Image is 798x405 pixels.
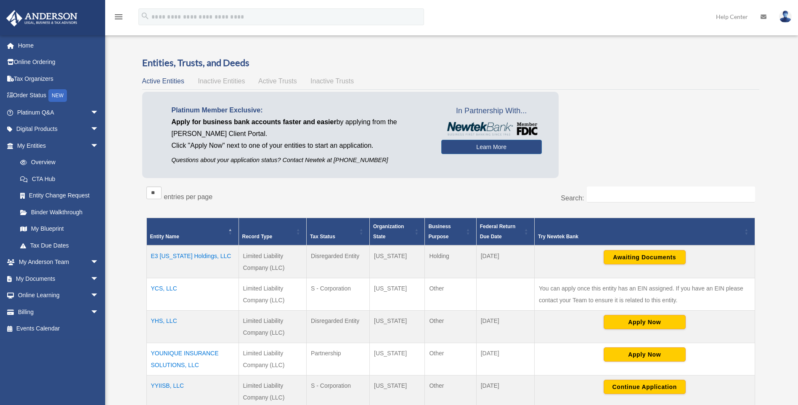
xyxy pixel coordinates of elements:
td: Disregarded Entity [307,310,370,343]
span: Active Trusts [258,77,297,85]
td: Other [425,310,476,343]
span: Record Type [242,234,273,240]
span: arrow_drop_down [90,270,107,288]
img: User Pic [779,11,792,23]
a: Online Ordering [6,54,111,71]
td: [US_STATE] [370,343,425,375]
a: Home [6,37,111,54]
td: S - Corporation [307,278,370,310]
td: You can apply once this entity has an EIN assigned. If you have an EIN please contact your Team t... [534,278,755,310]
p: Questions about your application status? Contact Newtek at [PHONE_NUMBER] [172,155,429,165]
a: Entity Change Request [12,187,107,204]
a: Events Calendar [6,320,111,337]
span: Business Purpose [428,224,451,240]
th: Tax Status: Activate to sort [307,218,370,245]
a: Platinum Q&Aarrow_drop_down [6,104,111,121]
span: arrow_drop_down [90,137,107,155]
th: Federal Return Due Date: Activate to sort [476,218,534,245]
a: Binder Walkthrough [12,204,107,221]
a: Tax Due Dates [12,237,107,254]
td: Other [425,343,476,375]
h3: Entities, Trusts, and Deeds [142,56,759,69]
td: [DATE] [476,245,534,278]
td: Limited Liability Company (LLC) [239,245,307,278]
td: Partnership [307,343,370,375]
span: Inactive Entities [198,77,245,85]
td: Limited Liability Company (LLC) [239,310,307,343]
a: Tax Organizers [6,70,111,87]
a: Overview [12,154,103,171]
i: search [141,11,150,21]
a: My Entitiesarrow_drop_down [6,137,107,154]
td: YHS, LLC [146,310,239,343]
th: Entity Name: Activate to invert sorting [146,218,239,245]
a: Order StatusNEW [6,87,111,104]
img: NewtekBankLogoSM.png [445,122,538,136]
td: YOUNIQUE INSURANCE SOLUTIONS, LLC [146,343,239,375]
a: Digital Productsarrow_drop_down [6,121,111,138]
td: Other [425,278,476,310]
th: Try Newtek Bank : Activate to sort [534,218,755,245]
td: [DATE] [476,310,534,343]
a: Learn More [441,140,542,154]
td: [US_STATE] [370,310,425,343]
span: Apply for business bank accounts faster and easier [172,118,337,125]
p: by applying from the [PERSON_NAME] Client Portal. [172,116,429,140]
td: [US_STATE] [370,278,425,310]
span: arrow_drop_down [90,254,107,271]
label: entries per page [164,193,213,200]
div: NEW [48,89,67,102]
span: Federal Return Due Date [480,224,516,240]
td: Holding [425,245,476,278]
a: Billingarrow_drop_down [6,304,111,320]
a: menu [114,15,124,22]
p: Click "Apply Now" next to one of your entities to start an application. [172,140,429,152]
i: menu [114,12,124,22]
span: arrow_drop_down [90,104,107,121]
span: arrow_drop_down [90,287,107,304]
td: Limited Liability Company (LLC) [239,343,307,375]
span: Inactive Trusts [310,77,354,85]
span: arrow_drop_down [90,304,107,321]
th: Business Purpose: Activate to sort [425,218,476,245]
img: Anderson Advisors Platinum Portal [4,10,80,27]
a: My Blueprint [12,221,107,237]
span: Active Entities [142,77,184,85]
a: Online Learningarrow_drop_down [6,287,111,304]
p: Platinum Member Exclusive: [172,104,429,116]
span: Entity Name [150,234,179,240]
td: [DATE] [476,343,534,375]
a: CTA Hub [12,171,107,187]
th: Record Type: Activate to sort [239,218,307,245]
span: arrow_drop_down [90,121,107,138]
td: Limited Liability Company (LLC) [239,278,307,310]
td: [US_STATE] [370,245,425,278]
a: My Documentsarrow_drop_down [6,270,111,287]
span: Organization State [373,224,404,240]
label: Search: [561,195,584,202]
button: Continue Application [604,380,686,394]
td: Disregarded Entity [307,245,370,278]
button: Apply Now [604,347,686,362]
a: My Anderson Teamarrow_drop_down [6,254,111,271]
button: Apply Now [604,315,686,329]
span: In Partnership With... [441,104,542,118]
button: Awaiting Documents [604,250,686,264]
th: Organization State: Activate to sort [370,218,425,245]
td: YCS, LLC [146,278,239,310]
div: Try Newtek Bank [538,232,742,242]
span: Tax Status [310,234,335,240]
td: E3 [US_STATE] Holdings, LLC [146,245,239,278]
